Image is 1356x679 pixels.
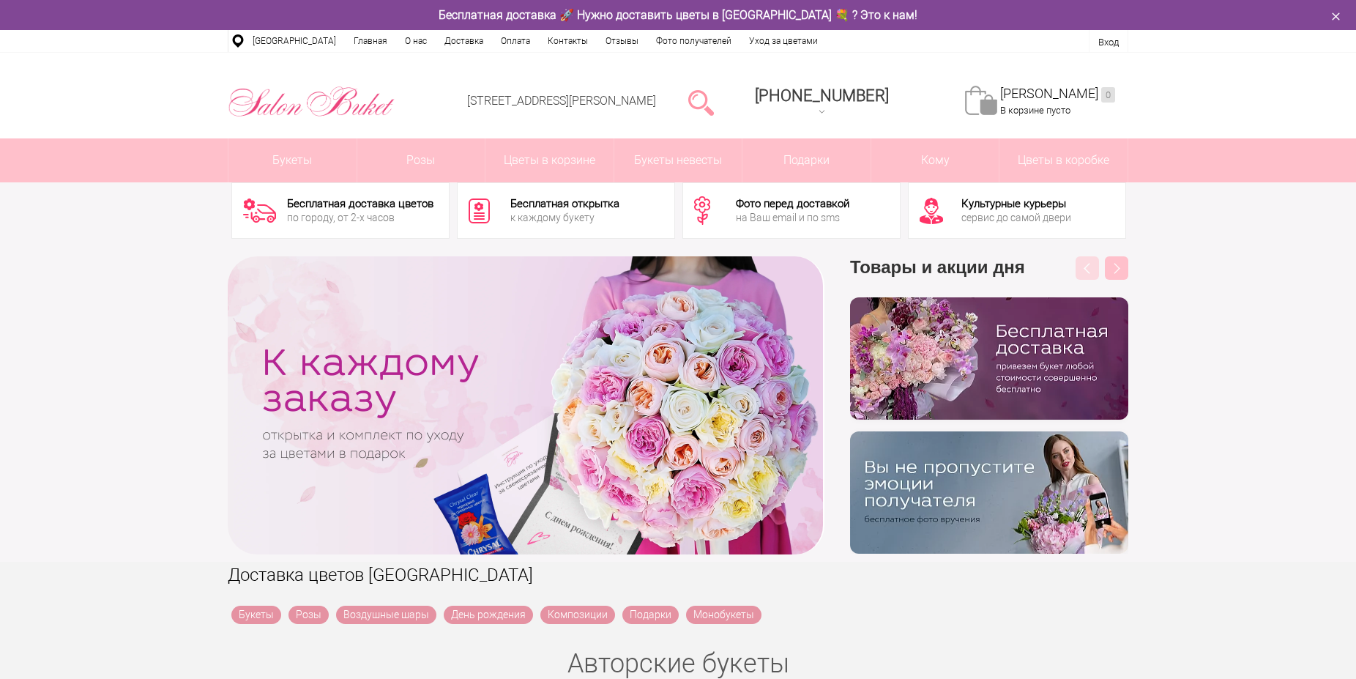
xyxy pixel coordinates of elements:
[755,86,889,105] span: [PHONE_NUMBER]
[217,7,1139,23] div: Бесплатная доставка 🚀 Нужно доставить цветы в [GEOGRAPHIC_DATA] 💐 ? Это к нам!
[510,212,619,223] div: к каждому букету
[742,138,871,182] a: Подарки
[622,606,679,624] a: Подарки
[336,606,436,624] a: Воздушные шары
[396,30,436,52] a: О нас
[288,606,329,624] a: Розы
[357,138,485,182] a: Розы
[228,83,395,121] img: Цветы Нижний Новгород
[961,198,1071,209] div: Культурные курьеры
[436,30,492,52] a: Доставка
[492,30,539,52] a: Оплата
[746,81,898,123] a: [PHONE_NUMBER]
[961,212,1071,223] div: сервис до самой двери
[228,562,1128,588] h1: Доставка цветов [GEOGRAPHIC_DATA]
[850,431,1128,554] img: v9wy31nijnvkfycrkduev4dhgt9psb7e.png.webp
[485,138,614,182] a: Цветы в корзине
[539,30,597,52] a: Контакты
[850,297,1128,420] img: hpaj04joss48rwypv6hbykmvk1dj7zyr.png.webp
[614,138,742,182] a: Букеты невесты
[467,94,656,108] a: [STREET_ADDRESS][PERSON_NAME]
[871,138,999,182] span: Кому
[999,138,1128,182] a: Цветы в коробке
[686,606,761,624] a: Монобукеты
[736,198,849,209] div: Фото перед доставкой
[1105,256,1128,280] button: Next
[444,606,533,624] a: День рождения
[231,606,281,624] a: Букеты
[345,30,396,52] a: Главная
[597,30,647,52] a: Отзывы
[736,212,849,223] div: на Ваш email и по sms
[540,606,615,624] a: Композиции
[1098,37,1119,48] a: Вход
[287,198,433,209] div: Бесплатная доставка цветов
[567,648,789,679] a: Авторские букеты
[287,212,433,223] div: по городу, от 2-х часов
[1101,87,1115,103] ins: 0
[510,198,619,209] div: Бесплатная открытка
[228,138,357,182] a: Букеты
[244,30,345,52] a: [GEOGRAPHIC_DATA]
[740,30,827,52] a: Уход за цветами
[1000,105,1070,116] span: В корзине пусто
[850,256,1128,297] h3: Товары и акции дня
[647,30,740,52] a: Фото получателей
[1000,86,1115,103] a: [PERSON_NAME]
